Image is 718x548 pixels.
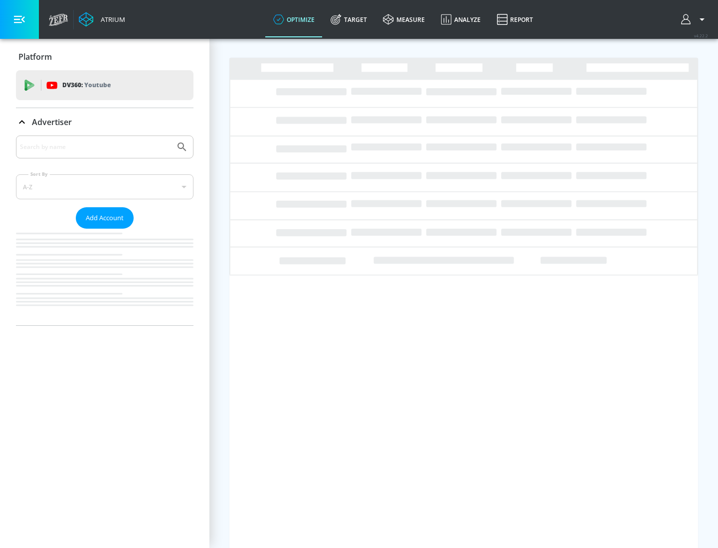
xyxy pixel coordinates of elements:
a: Target [323,1,375,37]
input: Search by name [20,140,171,153]
p: Youtube [84,80,111,90]
span: Add Account [86,212,124,224]
div: DV360: Youtube [16,70,193,100]
nav: list of Advertiser [16,229,193,325]
label: Sort By [28,171,50,177]
div: A-Z [16,174,193,199]
a: optimize [265,1,323,37]
a: Atrium [79,12,125,27]
p: Advertiser [32,117,72,128]
span: v 4.22.2 [694,33,708,38]
p: Platform [18,51,52,62]
a: Report [489,1,541,37]
div: Advertiser [16,136,193,325]
p: DV360: [62,80,111,91]
div: Atrium [97,15,125,24]
div: Advertiser [16,108,193,136]
a: Analyze [433,1,489,37]
a: measure [375,1,433,37]
button: Add Account [76,207,134,229]
div: Platform [16,43,193,71]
